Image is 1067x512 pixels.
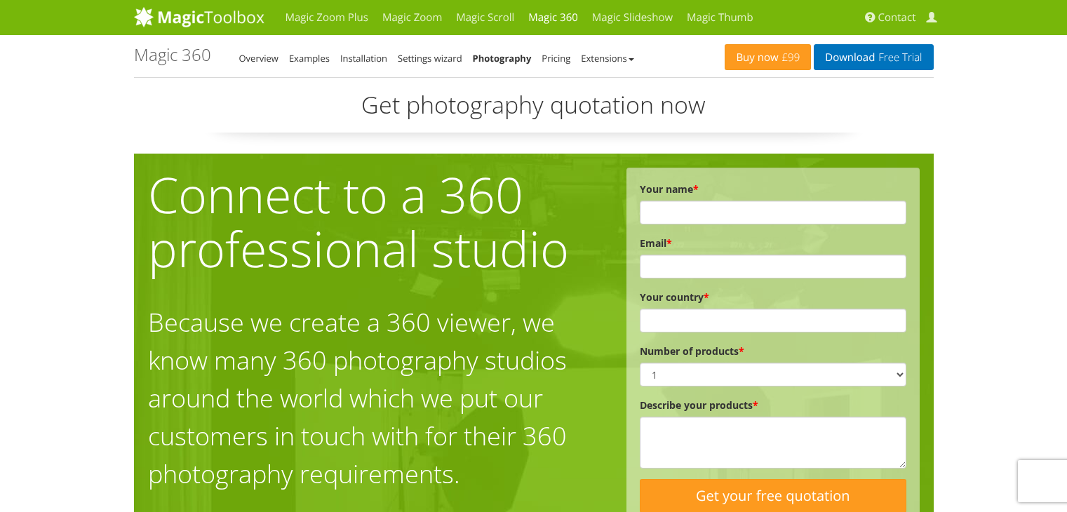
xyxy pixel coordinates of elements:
a: Settings wizard [398,52,462,65]
label: Your name [640,181,699,197]
label: Number of products [640,343,744,359]
a: Photography [473,52,532,65]
a: Overview [239,52,279,65]
a: Pricing [542,52,570,65]
h1: Because we create a 360 viewer, we know many 360 photography studios around the world which we pu... [134,290,592,493]
a: Installation [340,52,387,65]
label: Describe your products [640,397,758,413]
label: Email [640,235,672,251]
a: DownloadFree Trial [814,44,933,70]
h1: Connect to a 360 professional studio [134,168,592,276]
a: Examples [289,52,330,65]
img: MagicToolbox.com - Image tools for your website [134,6,264,27]
label: Your country [640,289,709,305]
a: Buy now£99 [725,44,811,70]
a: Extensions [581,52,633,65]
p: Get photography quotation now [134,88,934,133]
span: £99 [779,52,800,63]
span: Contact [878,11,916,25]
span: Free Trial [875,52,922,63]
h1: Magic 360 [134,46,211,64]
